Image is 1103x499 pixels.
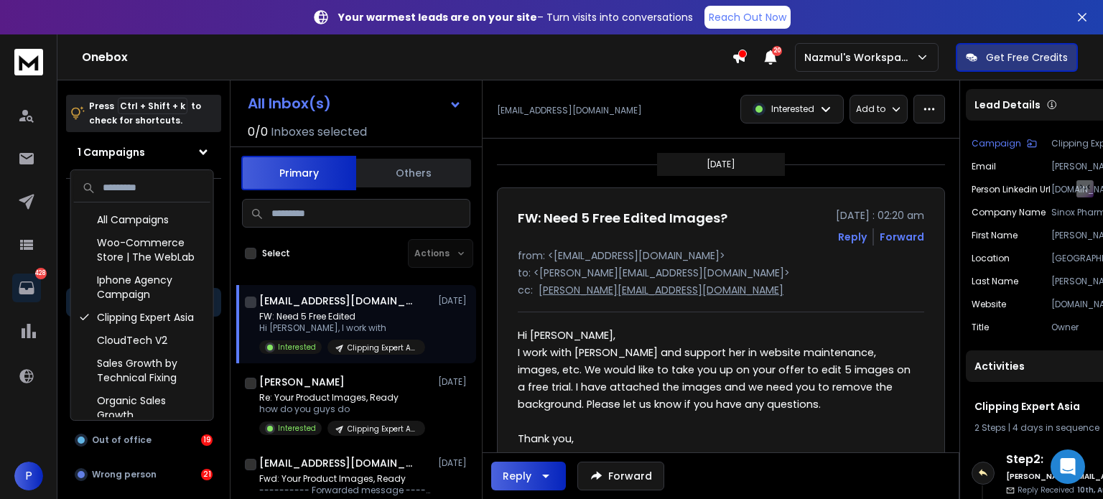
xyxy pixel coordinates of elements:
p: Nazmul's Workspace [804,50,916,65]
p: Fwd: Your Product Images, Ready [259,473,432,485]
p: Reach Out Now [709,10,786,24]
p: Get Free Credits [986,50,1068,65]
div: Organic Sales Growth [74,389,210,426]
p: [DATE] [707,159,735,170]
p: [DATE] [438,457,470,469]
div: Woo-Commerce Store | The WebLab [74,231,210,269]
p: Clipping Expert Asia [348,424,416,434]
span: Ctrl + Shift + k [118,98,187,114]
span: Hi [PERSON_NAME], [518,328,615,342]
span: 4 days in sequence [1013,421,1099,434]
div: Domain: [URL] [37,37,102,49]
div: All Campaigns [74,208,210,231]
p: Campaign [972,138,1021,149]
p: how do you guys do [259,404,425,415]
h3: Filters [66,190,221,210]
button: Forward [577,462,664,490]
p: First Name [972,230,1018,241]
img: tab_keywords_by_traffic_grey.svg [143,83,154,95]
label: Select [262,248,290,259]
span: 0 / 0 [248,123,268,141]
p: [DATE] [438,295,470,307]
p: from: <[EMAIL_ADDRESS][DOMAIN_NAME]> [518,248,924,263]
div: Open Intercom Messenger [1051,449,1085,484]
div: Sales Growth by Technical Fixing [74,352,210,389]
p: Email [972,161,996,172]
img: logo_orange.svg [23,23,34,34]
div: Forward [880,230,924,244]
p: Company Name [972,207,1046,218]
h3: Inboxes selected [271,123,367,141]
p: Lead Details [974,98,1041,112]
p: 428 [35,268,47,279]
h1: FW: Need 5 Free Edited Images? [518,208,727,228]
p: cc: [518,283,533,297]
p: Last Name [972,276,1018,287]
p: [PERSON_NAME][EMAIL_ADDRESS][DOMAIN_NAME] [539,283,783,297]
h1: [PERSON_NAME] [259,375,345,389]
p: FW: Need 5 Free Edited [259,311,425,322]
p: to: <[PERSON_NAME][EMAIL_ADDRESS][DOMAIN_NAME]> [518,266,924,280]
p: location [972,253,1010,264]
p: Hi [PERSON_NAME], I work with [259,322,425,334]
p: Interested [278,423,316,434]
div: 21 [201,469,213,480]
p: Interested [771,103,814,115]
p: [EMAIL_ADDRESS][DOMAIN_NAME] [497,105,642,116]
span: Thank you, [518,432,574,446]
img: tab_domain_overview_orange.svg [39,83,50,95]
p: Out of office [92,434,152,446]
div: v 4.0.25 [40,23,70,34]
p: Add to [856,103,885,115]
p: Person Linkedin Url [972,184,1051,195]
div: Reply [503,469,531,483]
button: Reply [838,230,867,244]
div: 19 [201,434,213,446]
p: – Turn visits into conversations [338,10,693,24]
p: website [972,299,1006,310]
p: ---------- Forwarded message --------- From: [PERSON_NAME] [259,485,432,496]
p: Wrong person [92,469,157,480]
span: 2 Steps [974,421,1006,434]
div: Clipping Expert Asia [74,306,210,329]
strong: Your warmest leads are on your site [338,10,537,24]
img: logo [14,49,43,75]
h1: 1 Campaigns [78,145,145,159]
h1: [EMAIL_ADDRESS][DOMAIN_NAME] [259,294,417,308]
p: Interested [278,342,316,353]
h1: All Inbox(s) [248,96,331,111]
p: Re: Your Product Images, Ready [259,392,425,404]
button: Primary [241,156,356,190]
div: CloudTech V2 [74,329,210,352]
img: website_grey.svg [23,37,34,49]
p: Press to check for shortcuts. [89,99,201,128]
div: Iphone Agency Campaign [74,269,210,306]
span: I work with [PERSON_NAME] and support her in website maintenance, images, etc. We would like to t... [518,345,913,411]
span: P [14,462,43,490]
p: Clipping Expert Asia [348,342,416,353]
div: Domain Overview [55,85,129,94]
h1: [EMAIL_ADDRESS][DOMAIN_NAME] [259,456,417,470]
button: Others [356,157,471,189]
div: Keywords by Traffic [159,85,242,94]
p: title [972,322,989,333]
p: [DATE] [438,376,470,388]
span: 20 [772,46,782,56]
h1: Onebox [82,49,732,66]
p: [DATE] : 02:20 am [836,208,924,223]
